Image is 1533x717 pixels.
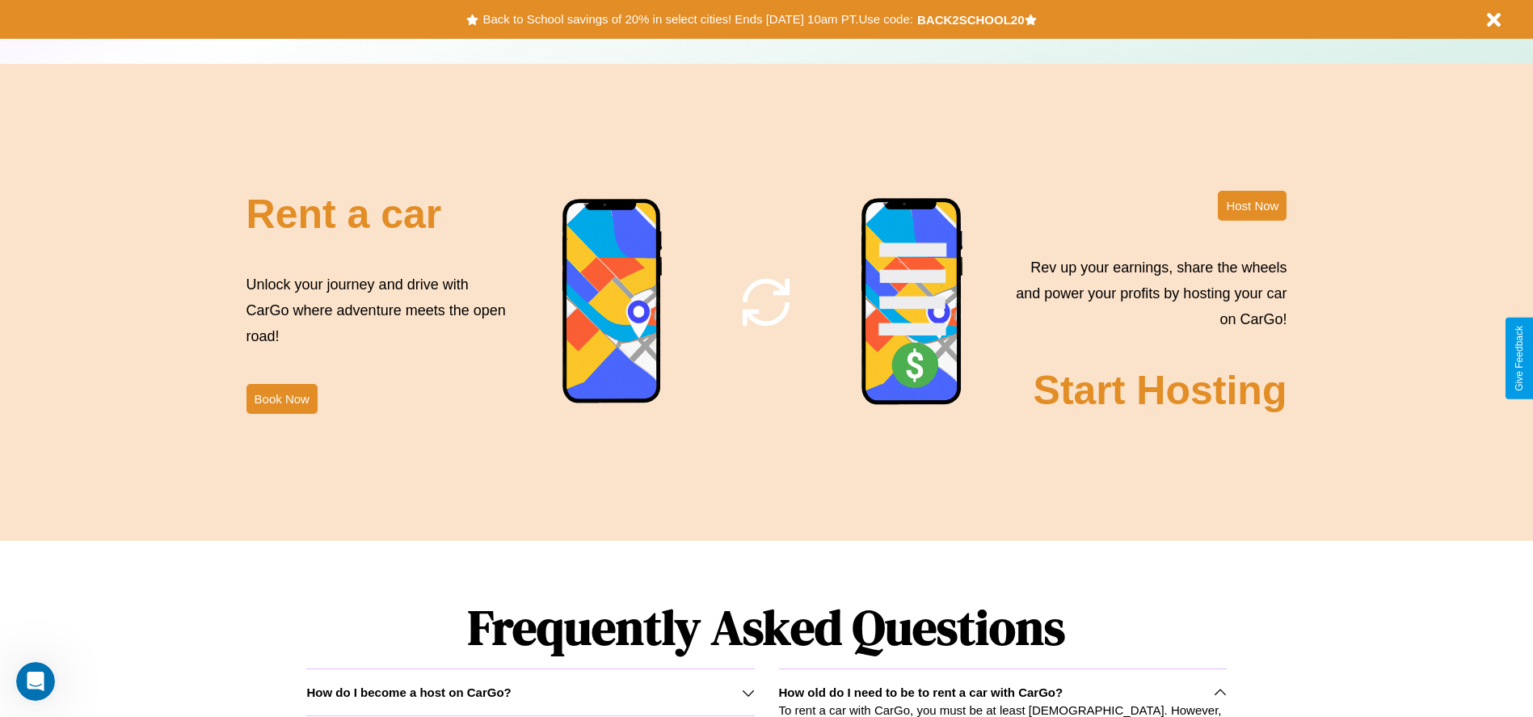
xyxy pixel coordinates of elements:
[246,191,442,238] h2: Rent a car
[1514,326,1525,391] div: Give Feedback
[16,662,55,701] iframe: Intercom live chat
[1218,191,1287,221] button: Host Now
[917,13,1025,27] b: BACK2SCHOOL20
[562,198,663,406] img: phone
[861,197,964,407] img: phone
[306,685,511,699] h3: How do I become a host on CarGo?
[306,586,1226,668] h1: Frequently Asked Questions
[478,8,916,31] button: Back to School savings of 20% in select cities! Ends [DATE] 10am PT.Use code:
[246,384,318,414] button: Book Now
[1006,255,1287,333] p: Rev up your earnings, share the wheels and power your profits by hosting your car on CarGo!
[1034,367,1287,414] h2: Start Hosting
[779,685,1063,699] h3: How old do I need to be to rent a car with CarGo?
[246,272,512,350] p: Unlock your journey and drive with CarGo where adventure meets the open road!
